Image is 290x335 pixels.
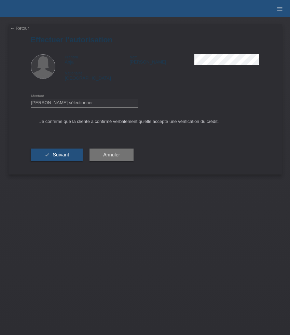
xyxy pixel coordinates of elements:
[65,70,130,81] div: [GEOGRAPHIC_DATA]
[89,149,134,162] button: Annuler
[31,119,219,124] label: Je confirme que la cliente a confirmé verbalement qu'elle accepte une vérification du crédit.
[31,149,83,162] button: check Suivant
[65,55,78,59] span: Prénom
[129,55,137,59] span: Nom
[44,152,50,157] i: check
[10,26,29,31] a: ← Retour
[276,5,283,12] i: menu
[103,152,120,157] span: Annuler
[65,54,130,65] div: Anja
[273,6,287,11] a: menu
[65,71,83,75] span: Nationalité
[53,152,69,157] span: Suivant
[31,36,260,44] h1: Effectuer l’autorisation
[129,54,194,65] div: [PERSON_NAME]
